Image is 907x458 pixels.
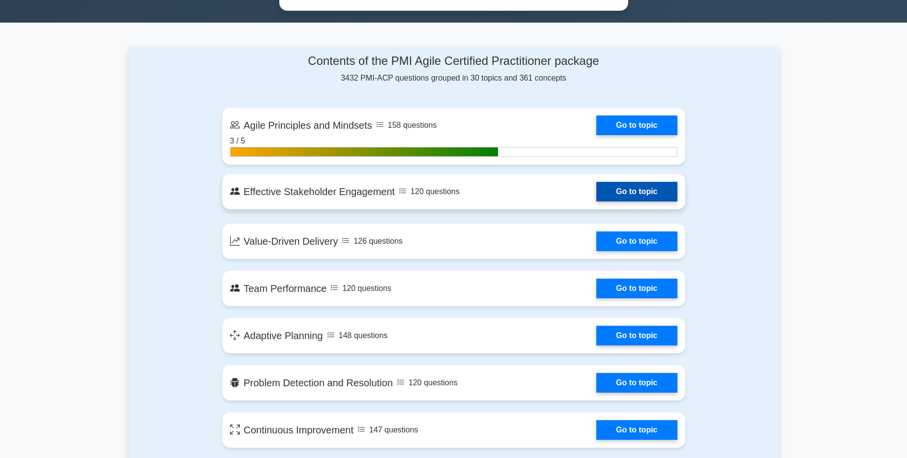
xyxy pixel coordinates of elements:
[596,182,677,201] a: Go to topic
[596,373,677,393] a: Go to topic
[222,54,685,68] h4: Contents of the PMI Agile Certified Practitioner package
[596,115,677,135] a: Go to topic
[596,326,677,345] a: Go to topic
[222,54,685,84] div: 3432 PMI-ACP questions grouped in 30 topics and 361 concepts
[596,420,677,440] a: Go to topic
[596,279,677,298] a: Go to topic
[596,231,677,251] a: Go to topic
